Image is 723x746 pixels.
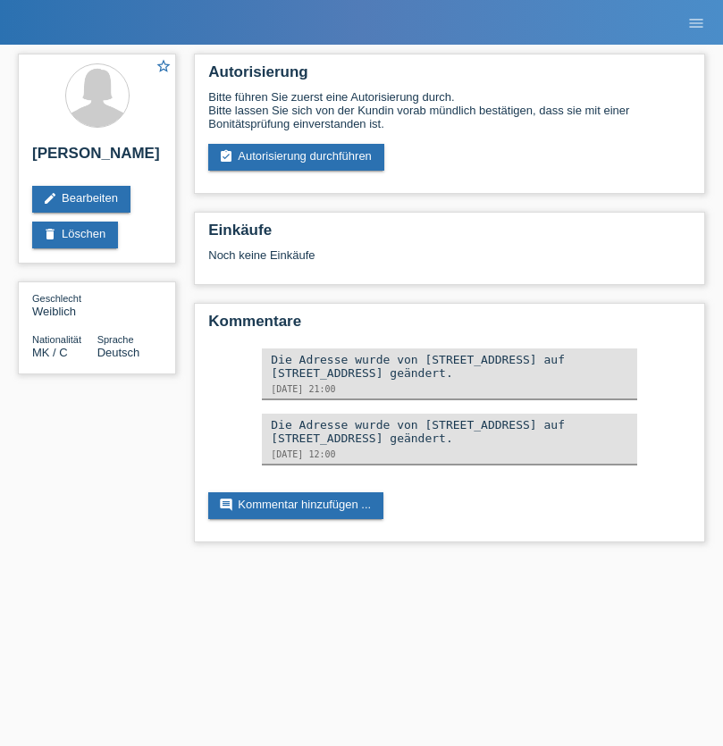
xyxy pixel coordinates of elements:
a: menu [678,17,714,28]
a: commentKommentar hinzufügen ... [208,492,383,519]
i: delete [43,227,57,241]
div: [DATE] 21:00 [271,384,628,394]
span: Nationalität [32,334,81,345]
h2: Autorisierung [208,63,691,90]
i: menu [687,14,705,32]
span: Geschlecht [32,293,81,304]
a: deleteLöschen [32,222,118,248]
div: Die Adresse wurde von [STREET_ADDRESS] auf [STREET_ADDRESS] geändert. [271,353,628,380]
a: star_border [156,58,172,77]
i: edit [43,191,57,205]
div: Bitte führen Sie zuerst eine Autorisierung durch. Bitte lassen Sie sich von der Kundin vorab münd... [208,90,691,130]
span: Sprache [97,334,134,345]
div: [DATE] 12:00 [271,449,628,459]
i: assignment_turned_in [219,149,233,163]
span: Mazedonien / C / 01.09.2018 [32,346,68,359]
div: Die Adresse wurde von [STREET_ADDRESS] auf [STREET_ADDRESS] geändert. [271,418,628,445]
a: assignment_turned_inAutorisierung durchführen [208,144,384,171]
div: Noch keine Einkäufe [208,248,691,275]
h2: Kommentare [208,313,691,339]
a: editBearbeiten [32,186,130,213]
h2: Einkäufe [208,222,691,248]
div: Weiblich [32,291,97,318]
i: star_border [156,58,172,74]
h2: [PERSON_NAME] [32,145,162,172]
span: Deutsch [97,346,140,359]
i: comment [219,498,233,512]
